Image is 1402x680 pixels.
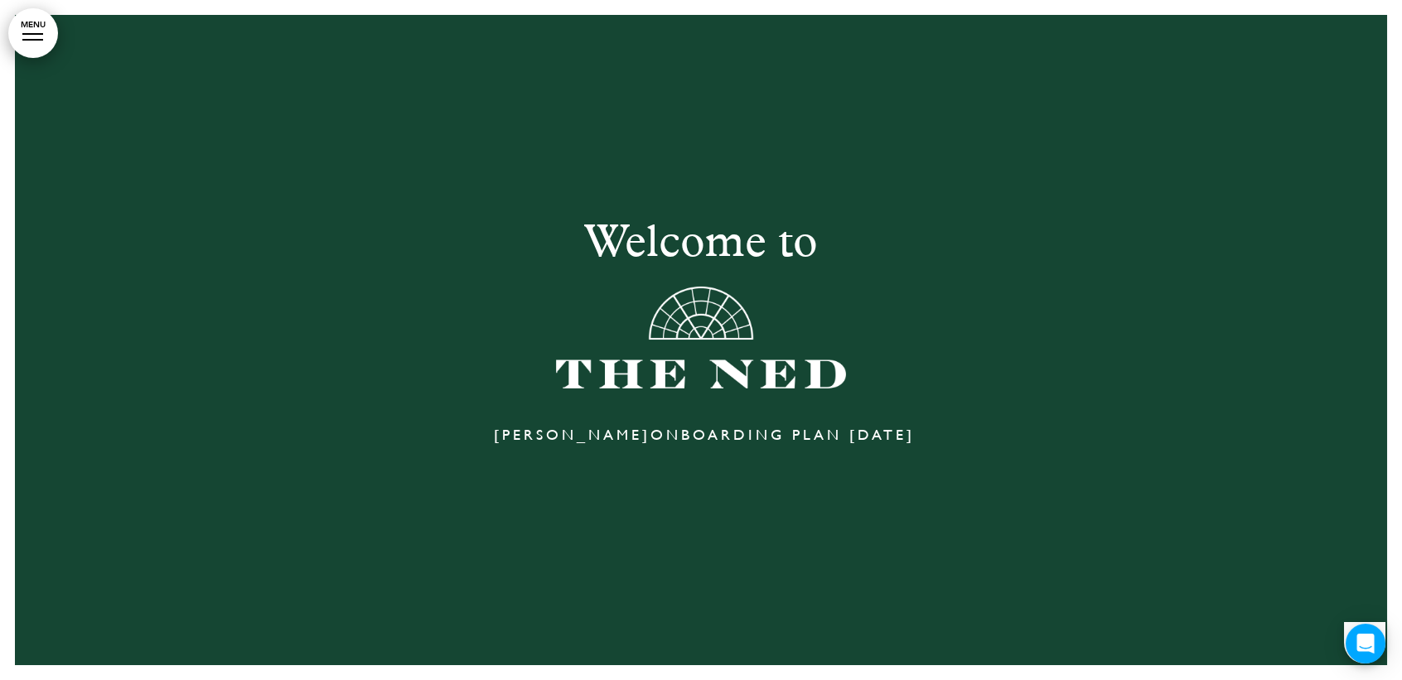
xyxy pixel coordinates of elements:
img: 1703765338980.png [556,286,846,388]
span: Welcome to [584,224,818,269]
div: Open Intercom Messenger [1346,624,1385,663]
span: [PERSON_NAME] [494,425,650,442]
a: MENU [8,8,58,58]
span: ONBOARDING PLAN [DATE] [650,425,915,442]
